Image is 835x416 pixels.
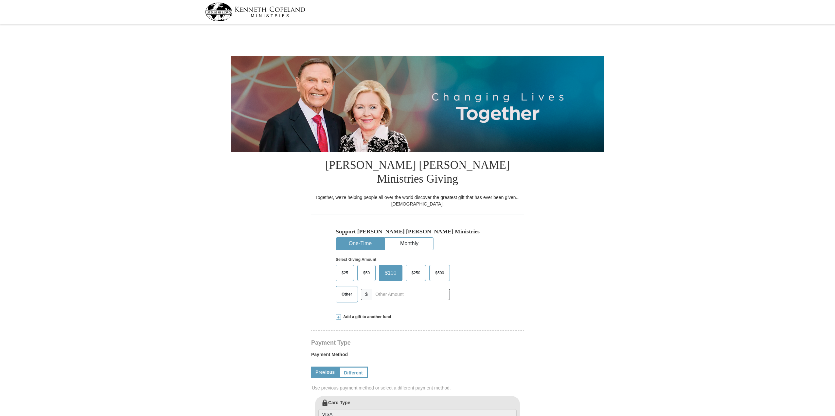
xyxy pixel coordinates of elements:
span: $ [361,289,372,300]
label: Payment Method [311,351,524,361]
button: Monthly [385,238,434,250]
h5: Support [PERSON_NAME] [PERSON_NAME] Ministries [336,228,499,235]
h4: Payment Type [311,340,524,345]
strong: Select Giving Amount [336,257,376,262]
h1: [PERSON_NAME] [PERSON_NAME] Ministries Giving [311,152,524,194]
span: $100 [382,268,400,278]
span: $250 [408,268,424,278]
div: Together, we're helping people all over the world discover the greatest gift that has ever been g... [311,194,524,207]
span: Other [338,289,355,299]
span: $500 [432,268,447,278]
button: One-Time [336,238,384,250]
span: $25 [338,268,351,278]
span: Use previous payment method or select a different payment method. [312,385,524,391]
span: Add a gift to another fund [341,314,391,320]
span: $50 [360,268,373,278]
img: kcm-header-logo.svg [205,3,305,21]
a: Different [339,367,368,378]
a: Previous [311,367,339,378]
input: Other Amount [372,289,450,300]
